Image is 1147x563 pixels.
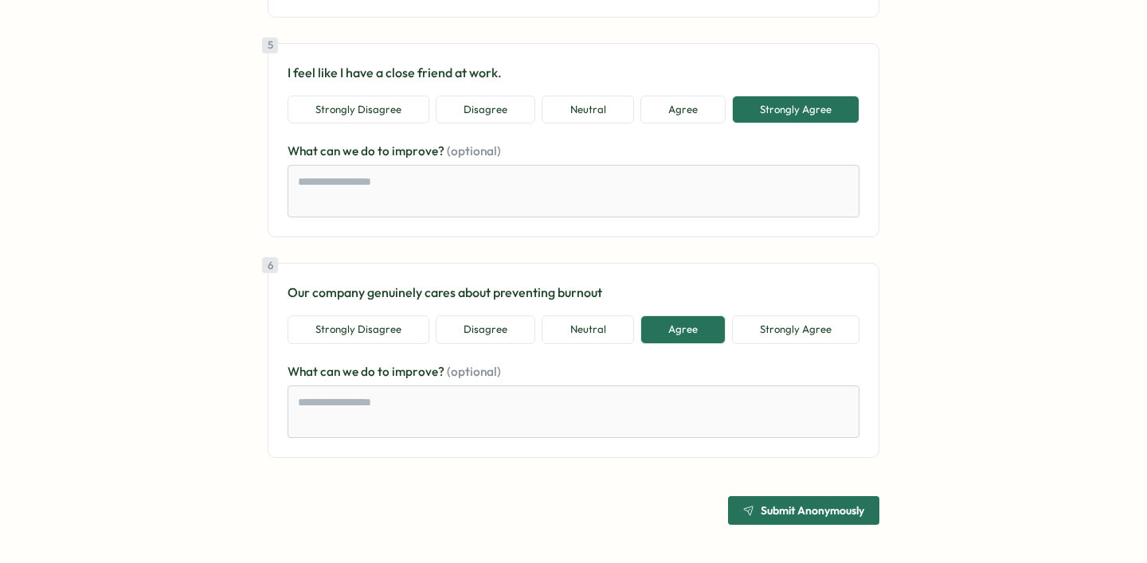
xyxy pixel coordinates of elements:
p: Our company genuinely cares about preventing burnout [288,283,859,303]
span: do [361,364,378,379]
span: What [288,364,320,379]
span: (optional) [447,364,501,379]
span: can [320,364,343,379]
button: Agree [640,315,726,344]
div: 6 [262,257,278,273]
span: Submit Anonymously [761,505,864,516]
span: we [343,364,361,379]
span: improve? [392,364,447,379]
span: we [343,143,361,158]
button: Strongly Disagree [288,96,429,124]
span: do [361,143,378,158]
button: Submit Anonymously [728,496,879,525]
div: 5 [262,37,278,53]
button: Strongly Disagree [288,315,429,344]
button: Disagree [436,96,535,124]
span: to [378,143,392,158]
button: Disagree [436,315,535,344]
span: (optional) [447,143,501,158]
button: Strongly Agree [732,96,859,124]
button: Agree [640,96,726,124]
p: I feel like I have a close friend at work. [288,63,859,83]
span: can [320,143,343,158]
span: to [378,364,392,379]
span: What [288,143,320,158]
button: Strongly Agree [732,315,859,344]
button: Neutral [542,315,633,344]
button: Neutral [542,96,633,124]
span: improve? [392,143,447,158]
